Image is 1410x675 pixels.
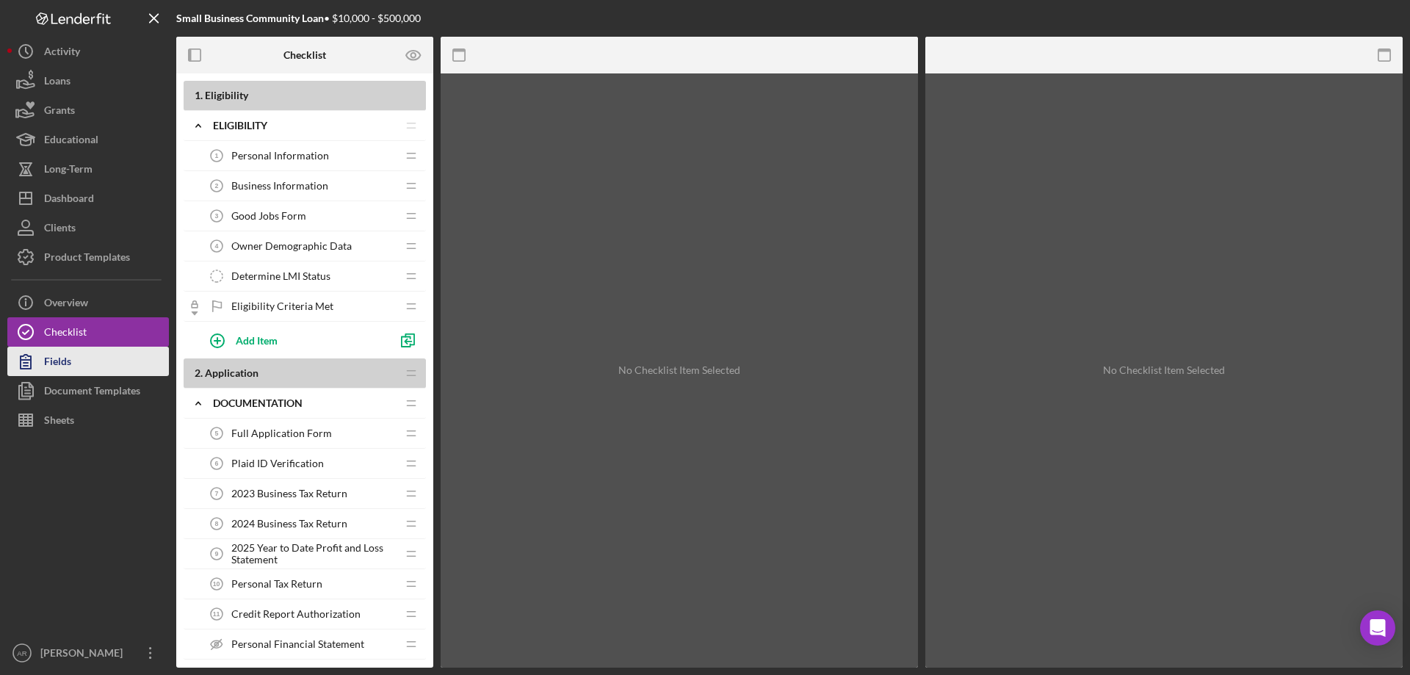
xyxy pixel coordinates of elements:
div: Clients [44,213,76,246]
span: 2 . [195,367,203,379]
div: No Checklist Item Selected [1103,364,1225,376]
div: Dashboard [44,184,94,217]
span: Personal Financial Statement [231,638,364,650]
span: Application [205,367,258,379]
button: Document Templates [7,376,169,405]
div: Overview [44,288,88,321]
button: Dashboard [7,184,169,213]
button: Product Templates [7,242,169,272]
div: Activity [44,37,80,70]
div: Educational [44,125,98,158]
div: • $10,000 - $500,000 [176,12,421,24]
button: Checklist [7,317,169,347]
div: Product Templates [44,242,130,275]
span: Determine LMI Status [231,270,330,282]
span: 1 . [195,89,203,101]
tspan: 9 [215,550,219,557]
div: Add Item [236,326,278,354]
span: Good Jobs Form [231,210,306,222]
tspan: 3 [215,212,219,220]
div: Sheets [44,405,74,438]
b: Small Business Community Loan [176,12,324,24]
button: Add Item [198,325,389,355]
tspan: 6 [215,460,219,467]
span: Owner Demographic Data [231,240,352,252]
tspan: 1 [215,152,219,159]
div: Document Templates [44,376,140,409]
span: Plaid ID Verification [231,458,324,469]
div: Eligibility [213,120,397,131]
span: Personal Information [231,150,329,162]
button: AR[PERSON_NAME] [7,638,169,668]
span: Business Information [231,180,328,192]
button: Fields [7,347,169,376]
button: Grants [7,95,169,125]
div: [PERSON_NAME] [37,638,132,671]
span: 2023 Business Tax Return [231,488,347,499]
div: Fields [44,347,71,380]
button: Sheets [7,405,169,435]
tspan: 10 [213,580,220,588]
text: AR [17,649,26,657]
div: Grants [44,95,75,129]
div: No Checklist Item Selected [618,364,740,376]
tspan: 11 [213,610,220,618]
span: Eligibility [205,89,248,101]
b: Checklist [283,49,326,61]
button: Clients [7,213,169,242]
button: Loans [7,66,169,95]
button: Long-Term [7,154,169,184]
span: Eligibility Criteria Met [231,300,333,312]
tspan: 8 [215,520,219,527]
tspan: 5 [215,430,219,437]
div: Open Intercom Messenger [1360,610,1395,646]
button: Educational [7,125,169,154]
span: 2025 Year to Date Profit and Loss Statement [231,542,397,566]
button: Overview [7,288,169,317]
button: Activity [7,37,169,66]
div: Documentation [213,397,397,409]
tspan: 4 [215,242,219,250]
span: Full Application Form [231,427,332,439]
span: Personal Tax Return [231,578,322,590]
tspan: 2 [215,182,219,189]
span: Credit Report Authorization [231,608,361,620]
div: Loans [44,66,70,99]
div: Long-Term [44,154,93,187]
span: 2024 Business Tax Return [231,518,347,530]
div: Checklist [44,317,87,350]
tspan: 7 [215,490,219,497]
